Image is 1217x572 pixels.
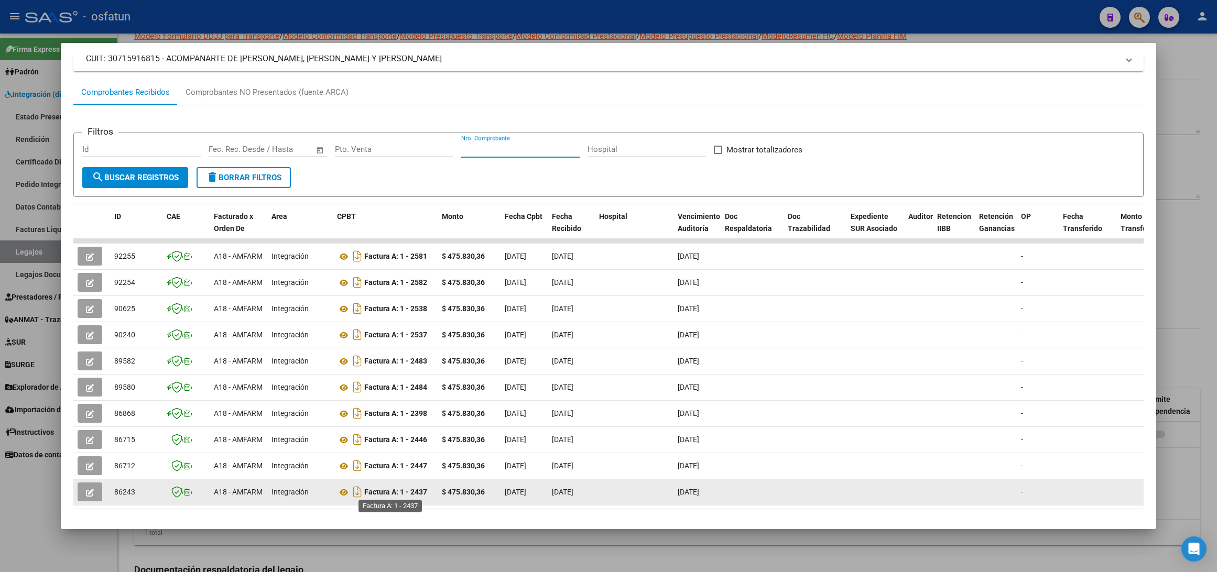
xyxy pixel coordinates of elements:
h3: Filtros [82,125,118,138]
datatable-header-cell: Doc Respaldatoria [721,205,784,251]
span: [DATE] [678,331,699,339]
span: Integración [271,278,309,287]
strong: Factura A: 1 - 2582 [364,279,427,287]
span: [DATE] [552,357,573,365]
datatable-header-cell: CPBT [333,205,438,251]
span: 89582 [114,357,135,365]
span: [DATE] [678,409,699,417]
span: - [1021,252,1023,260]
span: [DATE] [678,488,699,496]
span: 86243 [114,488,135,496]
span: [DATE] [505,331,526,339]
input: Start date [209,145,243,154]
span: A18 - AMFARM [214,435,263,444]
span: [DATE] [505,409,526,417]
span: Vencimiento Auditoría [678,212,720,233]
span: 86868 [114,409,135,417]
span: [DATE] [552,461,573,470]
span: A18 - AMFARM [214,357,263,365]
li: page 4 [1071,513,1087,531]
span: [DATE] [552,278,573,287]
span: [DATE] [678,278,699,287]
div: Comprobantes Recibidos [81,86,170,98]
span: Integración [271,409,309,417]
i: Descargar documento [351,274,364,291]
span: [DATE] [505,488,526,496]
span: [DATE] [505,383,526,391]
span: Mostrar totalizadores [726,144,802,156]
span: Auditoria [908,212,939,221]
i: Descargar documento [351,431,364,448]
div: Open Intercom Messenger [1181,536,1207,562]
button: Open calendar [314,144,327,156]
span: [DATE] [552,435,573,444]
button: Borrar Filtros [197,167,291,188]
span: A18 - AMFARM [214,304,263,313]
span: Facturado x Orden De [214,212,253,233]
span: - [1021,357,1023,365]
span: [DATE] [552,383,573,391]
span: [DATE] [678,304,699,313]
span: [DATE] [505,461,526,470]
span: 86712 [114,461,135,470]
datatable-header-cell: OP [1017,205,1059,251]
span: [DATE] [552,331,573,339]
span: [DATE] [505,278,526,287]
span: A18 - AMFARM [214,252,263,260]
span: Retención Ganancias [979,212,1015,233]
strong: Factura A: 1 - 2483 [364,357,427,366]
strong: $ 475.830,36 [442,435,485,444]
strong: $ 475.830,36 [442,461,485,470]
span: A18 - AMFARM [214,383,263,391]
li: page 5 [1087,513,1103,531]
strong: $ 475.830,36 [442,383,485,391]
span: - [1021,409,1023,417]
span: Doc Respaldatoria [725,212,772,233]
span: Doc Trazabilidad [788,212,830,233]
strong: Factura A: 1 - 2581 [364,252,427,261]
mat-expansion-panel-header: CUIT: 30715916815 - ACOMPAÑARTE DE [PERSON_NAME], [PERSON_NAME] Y [PERSON_NAME] [73,46,1144,71]
i: Descargar documento [351,457,364,474]
span: A18 - AMFARM [214,461,263,470]
i: Descargar documento [351,326,364,343]
strong: $ 475.830,36 [442,252,485,260]
span: Hospital [599,212,627,221]
span: A18 - AMFARM [214,278,263,287]
button: Buscar Registros [82,167,188,188]
span: Integración [271,304,309,313]
i: Descargar documento [351,483,364,500]
span: - [1021,435,1023,444]
span: 90240 [114,331,135,339]
span: Fecha Recibido [552,212,581,233]
span: Monto Transferido [1121,212,1160,233]
i: Descargar documento [351,300,364,317]
span: 92255 [114,252,135,260]
datatable-header-cell: Expediente SUR Asociado [846,205,904,251]
datatable-header-cell: Monto Transferido [1116,205,1174,251]
span: CPBT [337,212,356,221]
span: ID [114,212,121,221]
span: [DATE] [552,252,573,260]
datatable-header-cell: Retencion IIBB [933,205,975,251]
datatable-header-cell: Auditoria [904,205,933,251]
span: 86715 [114,435,135,444]
strong: Factura A: 1 - 2538 [364,305,427,313]
datatable-header-cell: Area [267,205,333,251]
datatable-header-cell: Monto [438,205,501,251]
span: [DATE] [505,252,526,260]
span: [DATE] [678,383,699,391]
span: Integración [271,357,309,365]
i: Descargar documento [351,405,364,422]
span: A18 - AMFARM [214,488,263,496]
span: Integración [271,252,309,260]
datatable-header-cell: CAE [162,205,210,251]
strong: $ 475.830,36 [442,304,485,313]
mat-icon: delete [206,171,219,183]
span: Integración [271,435,309,444]
span: Borrar Filtros [206,173,281,182]
span: CAE [167,212,180,221]
span: [DATE] [505,435,526,444]
strong: $ 475.830,36 [442,331,485,339]
div: 61 total [73,509,286,535]
span: [DATE] [552,409,573,417]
